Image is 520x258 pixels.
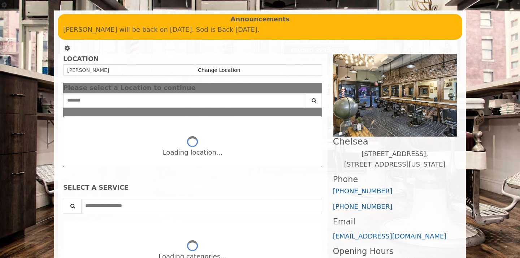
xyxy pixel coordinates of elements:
a: [PHONE_NUMBER] [333,187,393,195]
p: [STREET_ADDRESS],[STREET_ADDRESS][US_STATE] [333,149,457,170]
a: Change Location [198,67,240,73]
p: [PERSON_NAME] will be back on [DATE]. Sod is Back [DATE]. [63,25,457,35]
div: SELECT A SERVICE [63,184,322,191]
div: Loading location... [163,147,222,158]
h2: Chelsea [333,137,457,146]
div: Center Select [63,93,322,111]
h3: Email [333,217,457,226]
i: Search button [310,98,318,103]
button: close dialog [311,86,322,90]
span: [PERSON_NAME] [67,67,109,73]
b: LOCATION [63,55,99,63]
b: Announcements [230,14,290,25]
a: [EMAIL_ADDRESS][DOMAIN_NAME] [333,232,447,240]
button: Service Search [63,199,82,213]
a: [PHONE_NUMBER] [333,203,393,210]
h3: Opening Hours [333,247,457,256]
h3: Phone [333,175,457,184]
span: Please select a Location to continue [63,84,196,91]
input: Search Center [63,93,306,108]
